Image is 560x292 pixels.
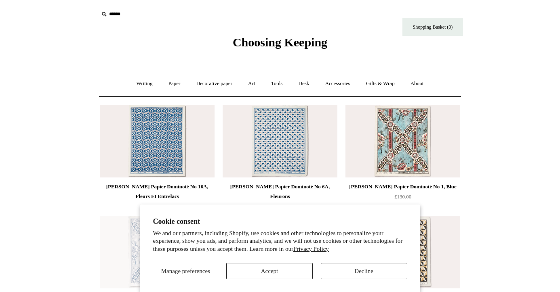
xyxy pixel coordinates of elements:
button: Manage preferences [153,263,218,279]
a: Antoinette Poisson Papier Dominoté No 16A, Fleurs Et Entrelacs Antoinette Poisson Papier Dominoté... [100,105,215,177]
span: £90.00 [273,203,287,209]
a: [PERSON_NAME] Papier Dominoté No 16A, Fleurs Et Entrelacs £90.00 [100,182,215,215]
img: Antoinette Poisson Papier Dominoté No 6A, Fleurons [223,105,337,177]
a: Antoinette Poisson Papier Dominoté No 1, Indigo Antoinette Poisson Papier Dominoté No 1, Indigo [100,216,215,288]
a: [PERSON_NAME] Papier Dominoté No 1, Blue £130.00 [345,182,460,215]
a: Art [241,73,262,94]
span: Manage preferences [161,268,210,274]
button: Accept [226,263,313,279]
div: [PERSON_NAME] Papier Dominoté No 6A, Fleurons [225,182,335,201]
button: Decline [321,263,407,279]
a: Choosing Keeping [233,42,327,48]
a: Paper [161,73,188,94]
img: Antoinette Poisson Papier Dominoté No 16A, Fleurs Et Entrelacs [100,105,215,177]
h2: Cookie consent [153,217,407,226]
a: About [403,73,431,94]
div: [PERSON_NAME] Papier Dominoté No 1, Blue [347,182,458,192]
a: Gifts & Wrap [359,73,402,94]
a: Privacy Policy [293,246,329,252]
div: [PERSON_NAME] Papier Dominoté No 16A, Fleurs Et Entrelacs [102,182,213,201]
a: Accessories [318,73,358,94]
a: Desk [291,73,317,94]
a: Antoinette Poisson Papier Dominoté No 6A, Fleurons Antoinette Poisson Papier Dominoté No 6A, Fleu... [223,105,337,177]
p: We and our partners, including Shopify, use cookies and other technologies to personalize your ex... [153,229,407,253]
img: Antoinette Poisson Papier Dominoté No 1, Blue [345,105,460,177]
a: [PERSON_NAME] Papier Dominoté No 6A, Fleurons £90.00 [223,182,337,215]
img: Antoinette Poisson Papier Dominoté No 1, Indigo [100,216,215,288]
a: Antoinette Poisson Papier Dominoté No 1, Blue Antoinette Poisson Papier Dominoté No 1, Blue [345,105,460,177]
a: Shopping Basket (0) [402,18,463,36]
a: Writing [129,73,160,94]
span: £90.00 [150,203,164,209]
span: £130.00 [394,194,411,200]
a: Decorative paper [189,73,240,94]
a: Tools [264,73,290,94]
span: Choosing Keeping [233,35,327,49]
